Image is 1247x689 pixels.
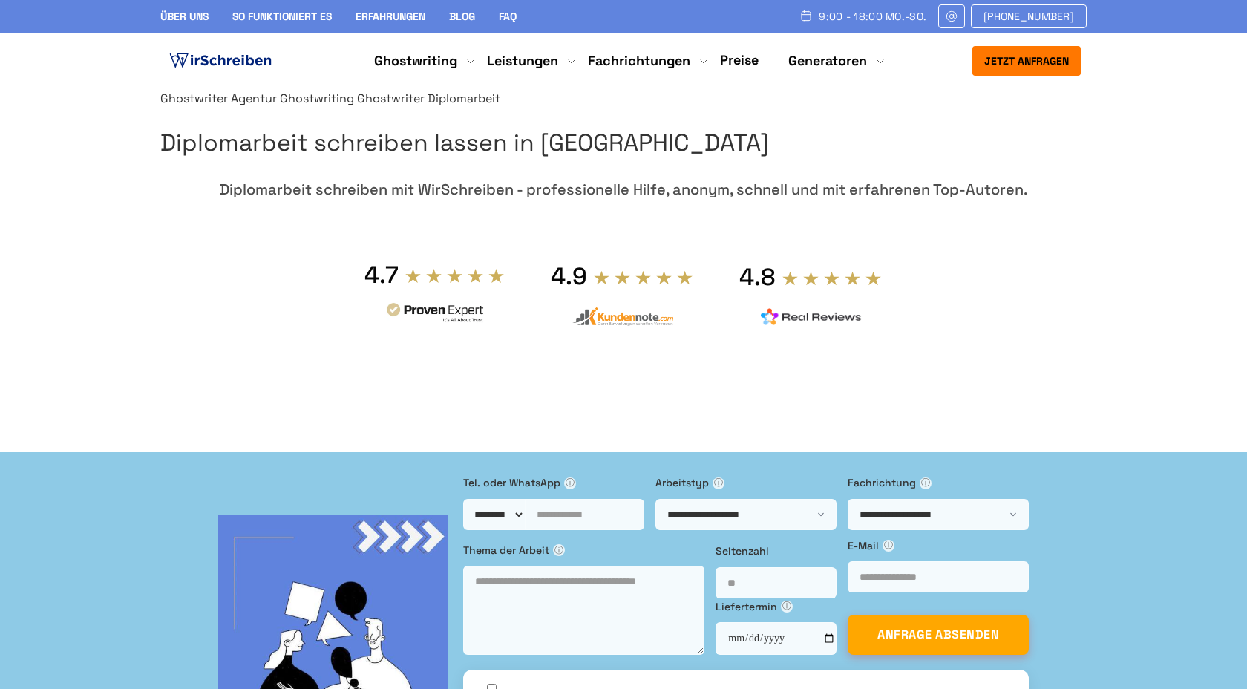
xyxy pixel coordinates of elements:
[848,615,1029,655] button: ANFRAGE ABSENDEN
[788,52,867,70] a: Generatoren
[971,4,1087,28] a: [PHONE_NUMBER]
[593,270,694,286] img: stars
[588,52,690,70] a: Fachrichtungen
[499,10,517,23] a: FAQ
[160,124,1087,162] h1: Diplomarbeit schreiben lassen in [GEOGRAPHIC_DATA]
[983,10,1074,22] span: [PHONE_NUMBER]
[819,10,926,22] span: 9:00 - 18:00 Mo.-So.
[945,10,958,22] img: Email
[449,10,475,23] a: Blog
[739,262,776,292] div: 4.8
[553,544,565,556] span: ⓘ
[720,51,759,68] a: Preise
[364,260,399,290] div: 4.7
[564,477,576,489] span: ⓘ
[848,538,1029,554] label: E-Mail
[920,477,932,489] span: ⓘ
[716,598,837,615] label: Liefertermin
[848,474,1029,491] label: Fachrichtung
[160,91,277,106] a: Ghostwriter Agentur
[166,50,275,72] img: logo ghostwriter-österreich
[781,601,793,613] span: ⓘ
[463,542,704,558] label: Thema der Arbeit
[972,46,1081,76] button: Jetzt anfragen
[551,261,587,291] div: 4.9
[160,10,209,23] a: Über uns
[280,91,354,106] a: Ghostwriting
[761,308,862,326] img: realreviews
[232,10,332,23] a: So funktioniert es
[716,543,837,559] label: Seitenzahl
[356,10,425,23] a: Erfahrungen
[799,10,813,22] img: Schedule
[463,474,644,491] label: Tel. oder WhatsApp
[883,540,894,552] span: ⓘ
[487,52,558,70] a: Leistungen
[160,178,1087,200] div: Diplomarbeit schreiben mit WirSchreiben - professionelle Hilfe, anonym, schnell und mit erfahrene...
[655,474,837,491] label: Arbeitstyp
[572,307,673,327] img: kundennote
[782,270,883,287] img: stars
[357,91,500,106] span: Ghostwriter Diplomarbeit
[374,52,457,70] a: Ghostwriting
[713,477,724,489] span: ⓘ
[405,267,505,284] img: stars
